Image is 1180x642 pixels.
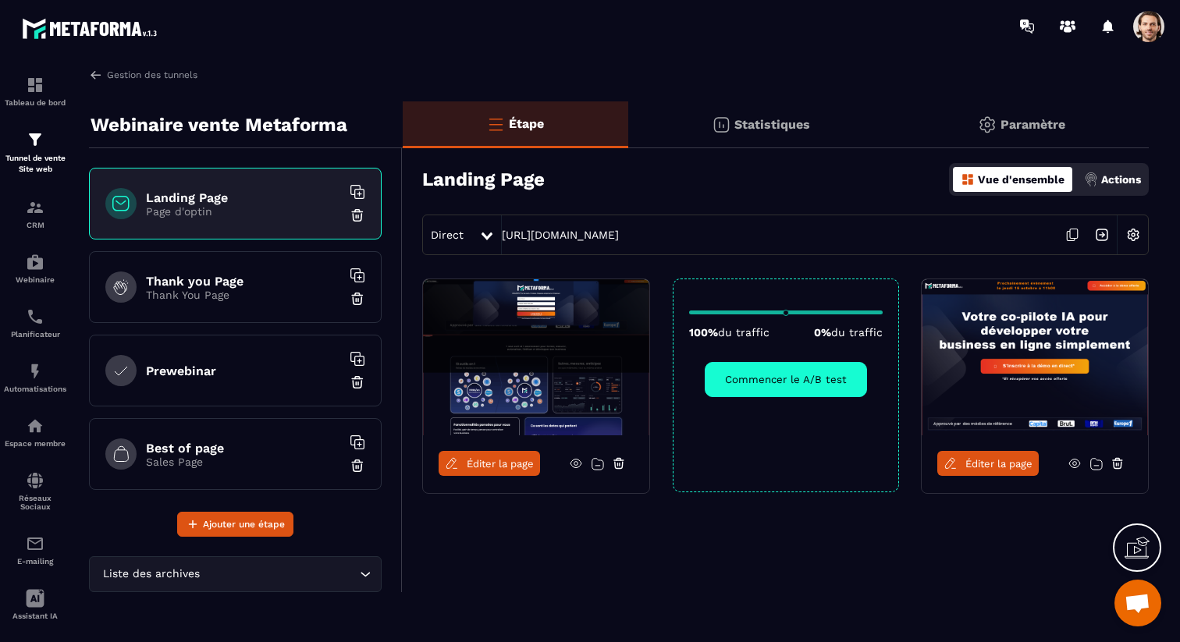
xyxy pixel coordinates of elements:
[22,14,162,43] img: logo
[422,168,545,190] h3: Landing Page
[978,115,997,134] img: setting-gr.5f69749f.svg
[350,207,365,223] img: trash
[1084,172,1098,186] img: actions.d6e523a2.png
[4,241,66,296] a: automationsautomationsWebinaire
[4,296,66,350] a: schedulerschedulerPlanificateur
[350,291,365,307] img: trash
[1087,220,1117,250] img: arrow-next.bcc2205e.svg
[4,153,66,175] p: Tunnel de vente Site web
[4,494,66,511] p: Réseaux Sociaux
[146,364,341,378] h6: Prewebinar
[26,307,44,326] img: scheduler
[350,458,365,474] img: trash
[4,405,66,459] a: automationsautomationsEspace membre
[26,198,44,217] img: formation
[4,523,66,577] a: emailemailE-mailing
[89,68,197,82] a: Gestion des tunnels
[922,279,1148,435] img: image
[4,577,66,632] a: Assistant IA
[26,76,44,94] img: formation
[1101,173,1141,186] p: Actions
[4,64,66,119] a: formationformationTableau de bord
[146,456,341,468] p: Sales Page
[1114,580,1161,626] div: Ouvrir le chat
[4,275,66,284] p: Webinaire
[4,612,66,620] p: Assistant IA
[89,68,103,82] img: arrow
[439,451,540,476] a: Éditer la page
[4,186,66,241] a: formationformationCRM
[91,109,347,140] p: Webinaire vente Metaforma
[146,274,341,289] h6: Thank you Page
[4,119,66,186] a: formationformationTunnel de vente Site web
[502,229,619,241] a: [URL][DOMAIN_NAME]
[146,190,341,205] h6: Landing Page
[718,326,769,339] span: du traffic
[4,350,66,405] a: automationsautomationsAutomatisations
[26,534,44,553] img: email
[26,417,44,435] img: automations
[978,173,1064,186] p: Vue d'ensemble
[712,115,730,134] img: stats.20deebd0.svg
[486,115,505,133] img: bars-o.4a397970.svg
[146,205,341,218] p: Page d'optin
[350,374,365,390] img: trash
[146,441,341,456] h6: Best of page
[146,289,341,301] p: Thank You Page
[467,458,534,470] span: Éditer la page
[1118,220,1148,250] img: setting-w.858f3a88.svg
[689,326,769,339] p: 100%
[4,385,66,393] p: Automatisations
[26,253,44,271] img: automations
[89,556,382,592] div: Search for option
[734,117,810,132] p: Statistiques
[26,130,44,149] img: formation
[4,439,66,448] p: Espace membre
[423,279,649,435] img: image
[431,229,464,241] span: Direct
[705,362,867,397] button: Commencer le A/B test
[177,512,293,537] button: Ajouter une étape
[965,458,1032,470] span: Éditer la page
[99,566,203,583] span: Liste des archives
[26,471,44,490] img: social-network
[203,516,285,532] span: Ajouter une étape
[509,116,544,131] p: Étape
[961,172,975,186] img: dashboard-orange.40269519.svg
[4,221,66,229] p: CRM
[814,326,883,339] p: 0%
[4,98,66,107] p: Tableau de bord
[4,330,66,339] p: Planificateur
[4,557,66,566] p: E-mailing
[831,326,883,339] span: du traffic
[203,566,356,583] input: Search for option
[4,459,66,523] a: social-networksocial-networkRéseaux Sociaux
[937,451,1039,476] a: Éditer la page
[26,362,44,381] img: automations
[1001,117,1065,132] p: Paramètre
